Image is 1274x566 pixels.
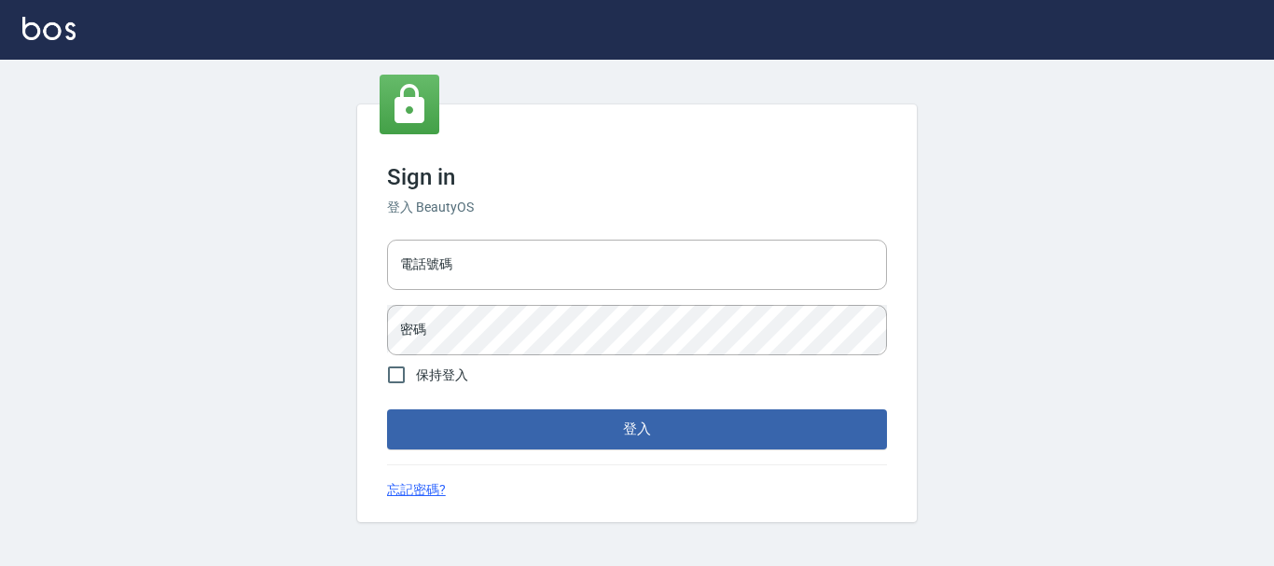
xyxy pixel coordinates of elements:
[387,409,887,449] button: 登入
[387,198,887,217] h6: 登入 BeautyOS
[416,366,468,385] span: 保持登入
[387,480,446,500] a: 忘記密碼?
[387,164,887,190] h3: Sign in
[22,17,76,40] img: Logo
